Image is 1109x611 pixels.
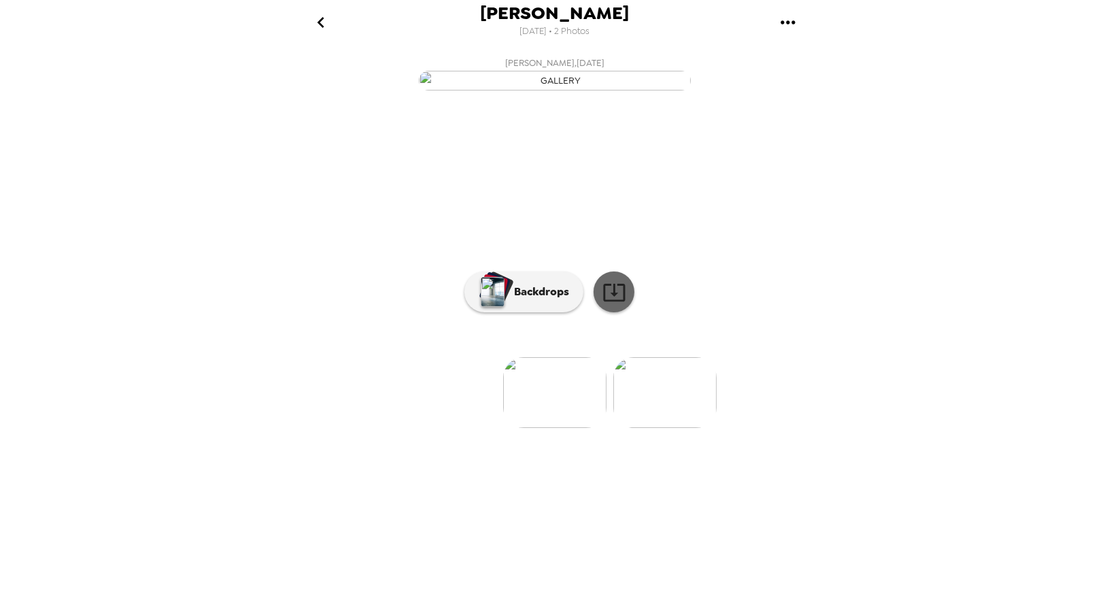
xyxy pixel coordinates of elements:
img: gallery [419,71,691,90]
img: gallery [503,357,607,428]
button: Backdrops [464,271,583,312]
span: [DATE] • 2 Photos [519,22,590,41]
span: [PERSON_NAME] , [DATE] [505,55,604,71]
button: [PERSON_NAME],[DATE] [283,51,827,95]
p: Backdrops [507,284,569,300]
img: gallery [613,357,717,428]
span: [PERSON_NAME] [480,4,629,22]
